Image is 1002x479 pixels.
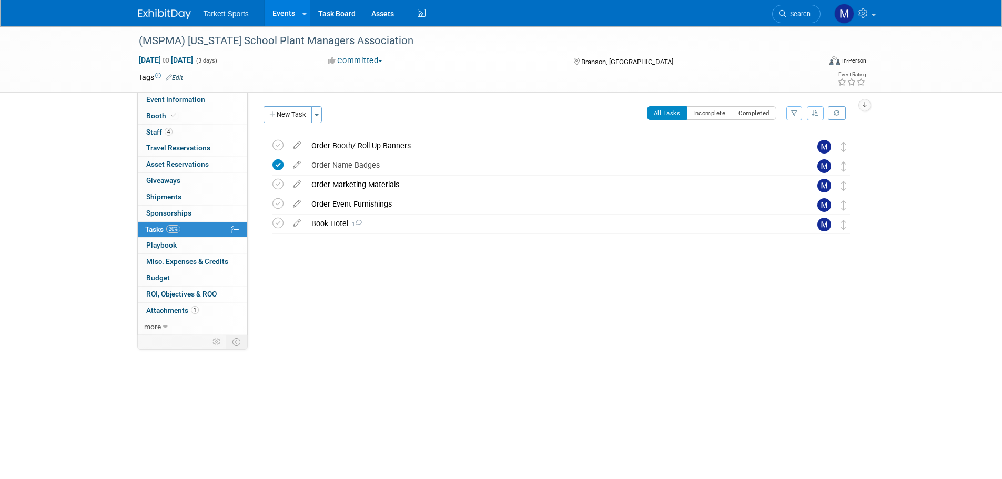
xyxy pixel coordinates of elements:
[138,72,183,83] td: Tags
[146,209,191,217] span: Sponsorships
[647,106,687,120] button: All Tasks
[306,195,796,213] div: Order Event Furnishings
[146,257,228,266] span: Misc. Expenses & Credits
[288,199,306,209] a: edit
[581,58,673,66] span: Branson, [GEOGRAPHIC_DATA]
[324,55,387,66] button: Committed
[166,74,183,81] a: Edit
[138,140,247,156] a: Travel Reservations
[841,181,846,191] i: Move task
[288,180,306,189] a: edit
[135,32,805,50] div: (MSPMA) [US_STATE] School Plant Managers Association
[138,55,194,65] span: [DATE] [DATE]
[165,128,173,136] span: 4
[195,57,217,64] span: (3 days)
[348,221,362,228] span: 1
[146,192,181,201] span: Shipments
[306,156,796,174] div: Order Name Badges
[772,5,821,23] a: Search
[288,219,306,228] a: edit
[758,55,867,70] div: Event Format
[161,56,171,64] span: to
[226,335,247,349] td: Toggle Event Tabs
[146,95,205,104] span: Event Information
[146,273,170,282] span: Budget
[841,200,846,210] i: Move task
[138,189,247,205] a: Shipments
[146,144,210,152] span: Travel Reservations
[842,57,866,65] div: In-Person
[138,270,247,286] a: Budget
[138,125,247,140] a: Staff4
[146,128,173,136] span: Staff
[686,106,732,120] button: Incomplete
[146,306,199,314] span: Attachments
[138,173,247,189] a: Giveaways
[138,206,247,221] a: Sponsorships
[841,161,846,171] i: Move task
[732,106,776,120] button: Completed
[306,215,796,232] div: Book Hotel
[786,10,811,18] span: Search
[817,179,831,192] img: Mathieu Martel
[138,108,247,124] a: Booth
[171,113,176,118] i: Booth reservation complete
[146,160,209,168] span: Asset Reservations
[306,176,796,193] div: Order Marketing Materials
[837,72,866,77] div: Event Rating
[208,335,226,349] td: Personalize Event Tab Strip
[146,176,180,185] span: Giveaways
[138,9,191,19] img: ExhibitDay
[841,142,846,152] i: Move task
[138,254,247,270] a: Misc. Expenses & Credits
[288,141,306,150] a: edit
[146,111,178,120] span: Booth
[264,106,312,123] button: New Task
[829,56,840,65] img: Format-Inperson.png
[145,225,180,233] span: Tasks
[146,241,177,249] span: Playbook
[841,220,846,230] i: Move task
[817,198,831,212] img: Mathieu Martel
[166,225,180,233] span: 20%
[138,92,247,108] a: Event Information
[138,319,247,335] a: more
[834,4,854,24] img: Mathieu Martel
[138,222,247,238] a: Tasks20%
[306,137,796,155] div: Order Booth/ Roll Up Banners
[146,290,217,298] span: ROI, Objectives & ROO
[817,159,831,173] img: Mathieu Martel
[138,303,247,319] a: Attachments1
[288,160,306,170] a: edit
[817,218,831,231] img: Mathieu Martel
[138,157,247,172] a: Asset Reservations
[138,238,247,253] a: Playbook
[204,9,249,18] span: Tarkett Sports
[191,306,199,314] span: 1
[828,106,846,120] a: Refresh
[144,322,161,331] span: more
[138,287,247,302] a: ROI, Objectives & ROO
[817,140,831,154] img: Mathieu Martel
